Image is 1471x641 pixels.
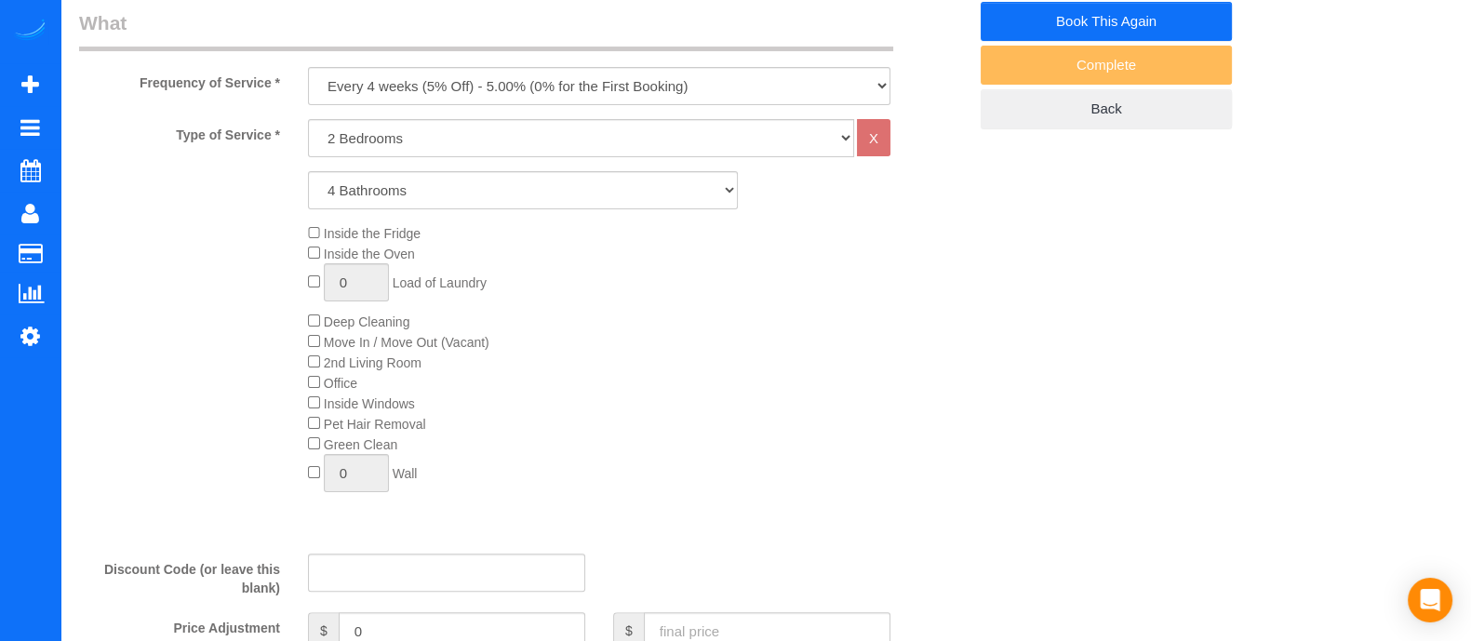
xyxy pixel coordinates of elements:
[79,9,893,51] legend: What
[324,226,421,241] span: Inside the Fridge
[65,119,294,144] label: Type of Service *
[65,554,294,597] label: Discount Code (or leave this blank)
[324,314,410,329] span: Deep Cleaning
[324,417,426,432] span: Pet Hair Removal
[324,355,421,370] span: 2nd Living Room
[65,67,294,92] label: Frequency of Service *
[1408,578,1452,622] div: Open Intercom Messenger
[324,335,489,350] span: Move In / Move Out (Vacant)
[393,466,418,481] span: Wall
[393,275,487,290] span: Load of Laundry
[324,376,357,391] span: Office
[11,19,48,45] img: Automaid Logo
[981,2,1232,41] a: Book This Again
[324,396,415,411] span: Inside Windows
[65,612,294,637] label: Price Adjustment
[981,89,1232,128] a: Back
[324,247,415,261] span: Inside the Oven
[324,437,397,452] span: Green Clean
